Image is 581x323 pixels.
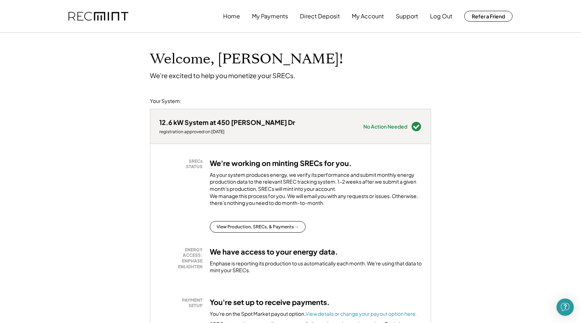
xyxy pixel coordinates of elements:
button: My Payments [252,9,288,23]
div: Open Intercom Messenger [556,299,574,316]
button: Home [223,9,240,23]
img: recmint-logotype%403x.png [68,12,128,21]
a: View details or change your payout option here. [306,310,417,317]
div: We're excited to help you monetize your SRECs. [150,71,295,80]
div: ENERGY ACCESS: ENPHASE ENLIGHTEN [163,247,203,269]
h3: We have access to your energy data. [210,247,338,256]
button: View Production, SRECs, & Payments → [210,221,306,233]
button: Log Out [430,9,452,23]
div: 12.6 kW System at 450 [PERSON_NAME] Dr [159,118,295,126]
button: Support [396,9,418,23]
div: PAYMENT SETUP [163,297,203,309]
button: Refer a Friend [464,11,513,22]
h3: You're set up to receive payments. [210,297,330,307]
div: registration approved on [DATE] [159,129,295,135]
div: Your System: [150,98,181,105]
div: You're on the Spot Market payout option. [210,310,417,318]
div: Enphase is reporting its production to us automatically each month. We're using that data to mint... [210,260,422,274]
div: As your system produces energy, we verify its performance and submit monthly energy production da... [210,171,422,210]
button: My Account [352,9,384,23]
h3: We're working on minting SRECs for you. [210,158,352,168]
div: SRECs STATUS [163,158,203,170]
h1: Welcome, [PERSON_NAME]! [150,51,343,68]
div: No Action Needed [363,124,407,129]
button: Direct Deposit [300,9,340,23]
